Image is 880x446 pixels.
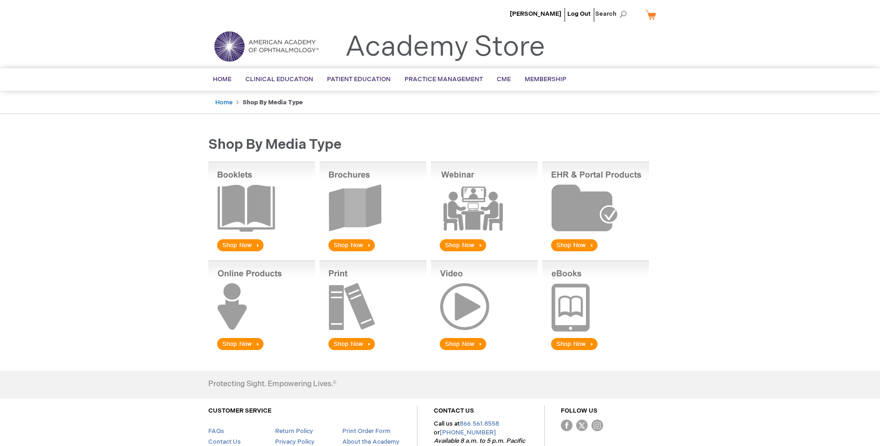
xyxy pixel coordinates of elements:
span: Practice Management [405,76,483,83]
a: Privacy Policy [275,438,315,446]
a: 866.561.8558 [460,420,499,427]
a: Online Products [208,346,315,354]
span: Home [213,76,231,83]
a: Academy Store [345,31,545,64]
img: Twitter [576,420,588,431]
img: EHR & Portal Products [542,162,649,253]
span: Patient Education [327,76,391,83]
a: FAQs [208,427,224,435]
a: FOLLOW US [561,407,597,414]
img: eBook [542,261,649,352]
a: Webinar [431,247,538,255]
span: Shop by Media Type [208,136,341,153]
a: Video [431,346,538,354]
img: instagram [591,420,603,431]
img: Facebook [561,420,572,431]
span: Search [595,5,630,23]
img: Online [208,261,315,352]
img: Webinar [431,162,538,253]
span: CME [497,76,511,83]
img: Brochures [320,162,426,253]
a: Home [215,99,232,106]
a: Print [320,346,426,354]
a: eBook [542,346,649,354]
a: Booklets [208,247,315,255]
strong: Shop by Media Type [243,99,303,106]
a: CUSTOMER SERVICE [208,407,271,414]
span: Membership [525,76,566,83]
a: Log Out [567,10,591,18]
img: Print [320,261,426,352]
a: Brochures [320,247,426,255]
a: Contact Us [208,438,241,446]
img: Booklets [208,162,315,253]
a: [PHONE_NUMBER] [440,429,496,436]
a: CONTACT US [434,407,474,414]
h4: Protecting Sight. Empowering Lives.® [208,380,336,389]
a: Print Order Form [342,427,391,435]
a: [PERSON_NAME] [510,10,561,18]
a: About the Academy [342,438,399,446]
a: EHR & Portal Products [542,247,649,255]
img: Video [431,261,538,352]
span: Clinical Education [245,76,313,83]
a: Return Policy [275,427,313,435]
